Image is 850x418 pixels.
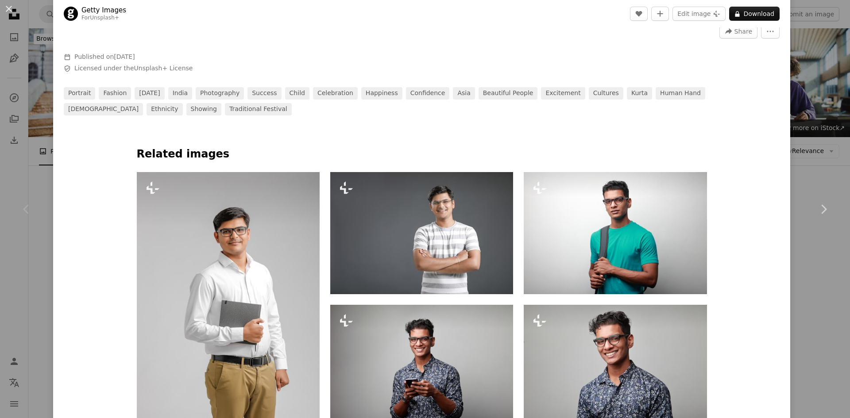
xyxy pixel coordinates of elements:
img: Go to Getty Images's profile [64,7,78,21]
time: April 21, 2023 at 9:16:34 PM GMT+5:30 [114,53,135,60]
a: showing [186,103,221,115]
a: photography [196,87,244,100]
a: success [247,87,281,100]
img: Young indian man [330,172,513,294]
a: [DATE] [135,87,164,100]
button: Download [729,7,780,21]
a: happiness [361,87,402,100]
a: ethnicity [147,103,182,115]
a: Young Indian man boy with Holding Books [137,305,320,313]
button: Like [630,7,648,21]
span: Published on [74,53,135,60]
a: fashion [99,87,131,100]
a: Unsplash+ [90,15,119,21]
button: Edit image [672,7,726,21]
a: [DEMOGRAPHIC_DATA] [64,103,143,115]
a: Smiling young man of Indian origin holding a mobile phone in his hand [330,361,513,369]
a: Young indian man [330,229,513,237]
button: Add to Collection [651,7,669,21]
span: Licensed under the [74,64,193,73]
button: More Actions [761,24,780,38]
div: For [81,15,126,22]
a: excitement [541,87,585,100]
img: Happy young student of Indian origin carrying shoulder bag [524,172,707,294]
h4: Related images [137,147,707,161]
button: Share this image [719,24,757,38]
a: asia [453,87,475,100]
a: Portrait of a happy young man of Indian origin [524,361,707,369]
a: confidence [406,87,450,100]
a: kurta [627,87,652,100]
a: Unsplash+ License [134,65,193,72]
span: Share [734,25,752,38]
a: Next [797,167,850,252]
a: beautiful people [479,87,538,100]
a: india [168,87,192,100]
a: traditional festival [225,103,292,115]
a: human hand [656,87,705,100]
a: Happy young student of Indian origin carrying shoulder bag [524,229,707,237]
a: cultures [589,87,623,100]
a: child [285,87,309,100]
a: portrait [64,87,95,100]
a: Getty Images [81,6,126,15]
a: celebration [313,87,358,100]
